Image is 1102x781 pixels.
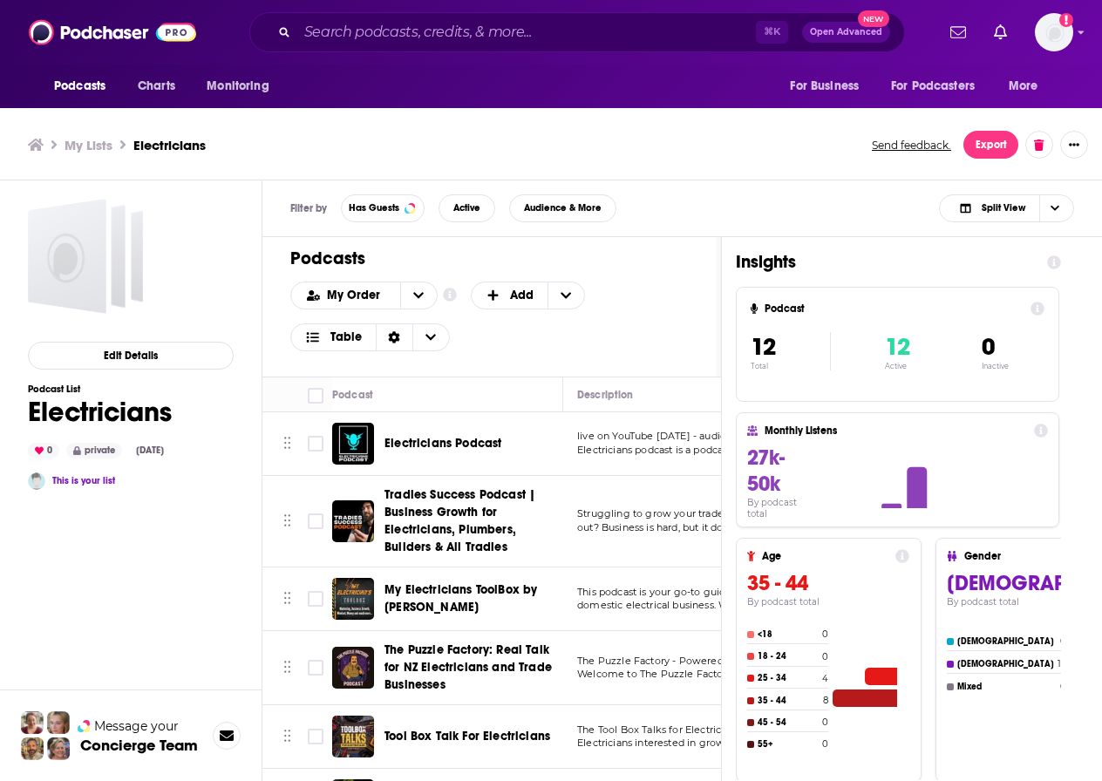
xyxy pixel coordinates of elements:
[332,647,374,689] img: The Puzzle Factory: Real Talk for NZ Electricians and Trade Businesses
[758,739,819,750] h4: 55+
[290,323,450,351] button: Choose View
[384,728,550,745] a: Tool Box Talk For Electricians
[736,251,1033,273] h1: Insights
[758,717,819,728] h4: 45 - 54
[765,424,1026,437] h4: Monthly Listens
[758,696,820,706] h4: 35 - 44
[790,74,859,98] span: For Business
[982,332,995,362] span: 0
[282,586,293,612] button: Move
[524,203,602,213] span: Audience & More
[1035,13,1073,51] button: Show profile menu
[885,362,910,370] p: Active
[52,475,115,486] a: This is your list
[384,435,501,452] a: Electricians Podcast
[439,194,495,222] button: Active
[822,651,828,662] h4: 0
[957,682,1057,692] h4: Mixed
[28,199,143,314] a: Electricians
[21,737,44,760] img: Jon Profile
[577,507,849,520] span: Struggling to grow your trade business without burning
[765,302,1024,315] h4: Podcast
[443,287,457,303] a: Show additional information
[471,282,586,309] h2: + Add
[249,12,905,52] div: Search podcasts, credits, & more...
[957,636,1057,647] h4: [DEMOGRAPHIC_DATA]
[384,486,557,556] a: Tradies Success Podcast | Business Growth for Electricians, Plumbers, Builders & All Tradies
[384,487,535,554] span: Tradies Success Podcast | Business Growth for Electricians, Plumbers, Builders & All Tradies
[332,384,373,405] div: Podcast
[28,384,172,395] h3: Podcast List
[384,642,557,694] a: The Puzzle Factory: Real Talk for NZ Electricians and Trade Businesses
[982,203,1025,213] span: Split View
[858,10,889,27] span: New
[308,729,323,744] span: Toggle select row
[332,578,374,620] img: My Electricians ToolBox by James Dewane
[963,131,1018,159] button: Export
[1059,13,1073,27] svg: Add a profile image
[577,430,813,442] span: live on YouTube [DATE] - audio every [DATE] The
[747,570,909,596] h3: 35 - 44
[282,655,293,681] button: Move
[1058,658,1066,669] h4: 12
[290,282,438,309] h2: Choose List sort
[94,717,179,735] span: Message your
[758,651,819,662] h4: 18 - 24
[822,673,828,684] h4: 4
[758,673,819,683] h4: 25 - 34
[29,16,196,49] img: Podchaser - Follow, Share and Rate Podcasts
[66,443,122,458] div: private
[822,738,828,750] h4: 0
[282,723,293,750] button: Move
[349,203,399,213] span: Has Guests
[47,711,70,734] img: Jules Profile
[28,472,45,490] img: James Parsons
[577,723,808,736] span: The Tool Box Talks for Electricians Podcast is for
[384,642,552,692] span: The Puzzle Factory: Real Talk for NZ Electricians and Trade Businesses
[751,362,830,370] p: Total
[65,137,112,153] h3: My Lists
[297,18,756,46] input: Search podcasts, credits, & more...
[943,17,973,47] a: Show notifications dropdown
[290,202,327,214] h3: Filter by
[822,716,828,728] h4: 0
[332,423,374,465] a: Electricians Podcast
[28,443,59,458] div: 0
[28,395,172,429] h1: Electricians
[28,342,234,370] button: Edit Details
[747,596,909,608] h4: By podcast total
[80,737,198,754] h3: Concierge Team
[997,70,1060,103] button: open menu
[54,74,105,98] span: Podcasts
[987,17,1014,47] a: Show notifications dropdown
[758,629,819,640] h4: <18
[939,194,1074,222] h2: Choose View
[42,70,128,103] button: open menu
[384,729,550,744] span: Tool Box Talk For Electricians
[885,332,910,362] span: 12
[577,521,814,533] span: out? Business is hard, but it doesn't have to be - y
[577,444,818,456] span: Electricians podcast is a podcast for anyone intere
[282,508,293,534] button: Move
[332,500,374,542] img: Tradies Success Podcast | Business Growth for Electricians, Plumbers, Builders & All Tradies
[126,70,186,103] a: Charts
[453,203,480,213] span: Active
[509,194,616,222] button: Audience & More
[823,695,828,706] h4: 8
[308,660,323,676] span: Toggle select row
[577,599,820,611] span: domestic electrical business. Whether you’re frust
[802,22,890,43] button: Open AdvancedNew
[138,74,175,98] span: Charts
[376,324,412,350] div: Sort Direction
[332,716,374,757] img: Tool Box Talk For Electricians
[207,74,269,98] span: Monitoring
[982,362,1009,370] p: Inactive
[308,513,323,529] span: Toggle select row
[400,282,437,309] button: open menu
[891,74,975,98] span: For Podcasters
